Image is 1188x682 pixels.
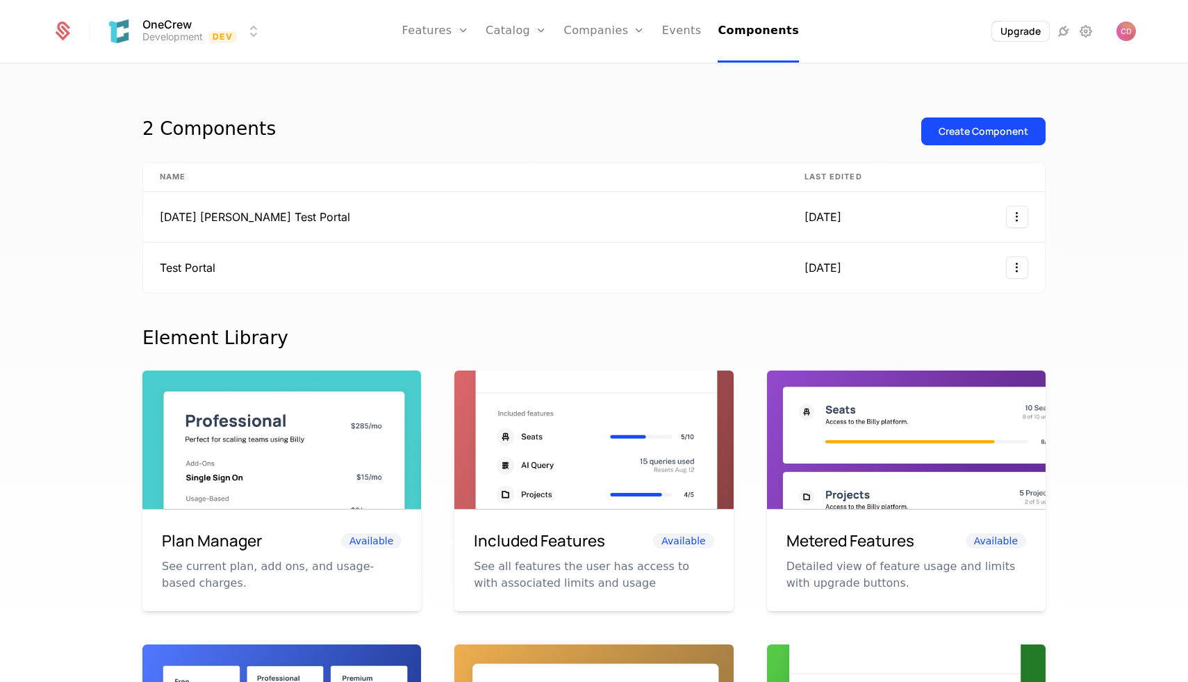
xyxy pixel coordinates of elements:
div: [DATE] [805,209,868,225]
span: Available [653,533,713,549]
h6: Plan Manager [162,529,262,553]
button: Create Component [921,117,1046,145]
img: Conrad DIao [1116,22,1136,41]
button: Open user button [1116,22,1136,41]
div: 2 Components [142,117,276,145]
th: Name [143,163,788,192]
button: Select action [1006,257,1028,279]
div: Create Component [939,124,1028,138]
div: [DATE] [805,259,868,276]
span: Dev [208,31,237,42]
button: Select action [1006,206,1028,228]
span: Available [341,533,402,549]
button: Upgrade [992,22,1049,41]
img: OneCrew [102,15,135,48]
div: Development [142,30,203,44]
h6: Included Features [474,529,605,553]
span: OneCrew [142,19,192,30]
span: Available [966,533,1026,549]
p: See current plan, add ons, and usage-based charges. [162,558,402,592]
h6: Metered Features [786,529,914,553]
td: [DATE] [PERSON_NAME] Test Portal [143,192,788,243]
p: See all features the user has access to with associated limits and usage [474,558,713,592]
button: Select environment [106,16,262,47]
td: Test Portal [143,243,788,293]
div: Element Library [142,327,1046,349]
a: Integrations [1055,23,1072,40]
th: Last edited [788,163,885,192]
p: Detailed view of feature usage and limits with upgrade buttons. [786,558,1026,592]
a: Settings [1078,23,1094,40]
